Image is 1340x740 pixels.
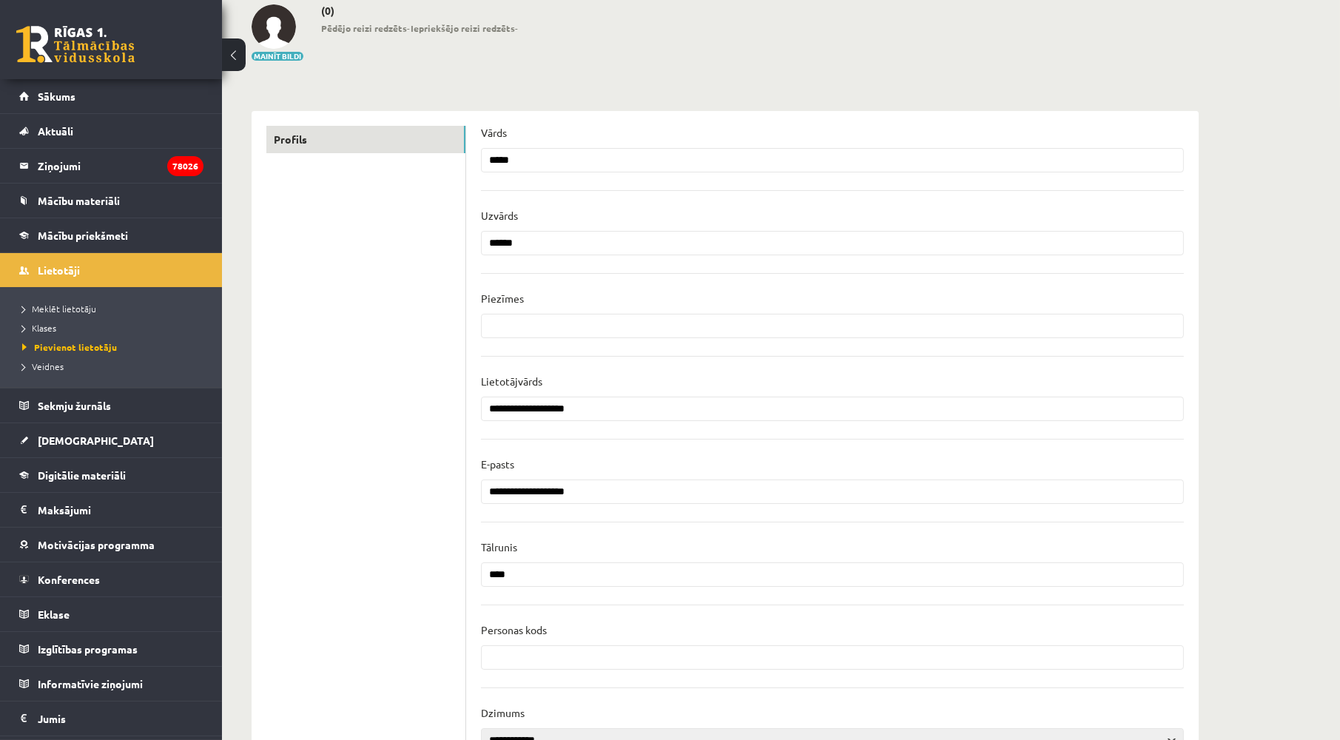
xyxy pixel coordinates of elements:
span: Mācību materiāli [38,194,120,207]
a: Eklase [19,597,203,631]
span: Pievienot lietotāju [22,341,117,353]
h2: (0) [321,4,519,17]
a: Izglītības programas [19,632,203,666]
a: Motivācijas programma [19,528,203,562]
a: Klases [22,321,207,334]
span: Eklase [38,608,70,621]
span: Motivācijas programma [38,538,155,551]
p: E-pasts [481,457,514,471]
button: Mainīt bildi [252,52,303,61]
a: Mācību priekšmeti [19,218,203,252]
a: Rīgas 1. Tālmācības vidusskola [16,26,135,63]
a: Informatīvie ziņojumi [19,667,203,701]
span: Sekmju žurnāls [38,399,111,412]
p: Lietotājvārds [481,374,542,388]
legend: Maksājumi [38,493,203,527]
a: Profils [266,126,465,153]
p: Piezīmes [481,292,524,305]
a: Jumis [19,702,203,736]
legend: Ziņojumi [38,149,203,183]
a: Sākums [19,79,203,113]
a: Konferences [19,562,203,596]
span: [DEMOGRAPHIC_DATA] [38,434,154,447]
span: Mācību priekšmeti [38,229,128,242]
span: Veidnes [22,360,64,372]
span: Lietotāji [38,263,80,277]
span: Informatīvie ziņojumi [38,677,143,690]
a: Maksājumi [19,493,203,527]
span: Konferences [38,573,100,586]
a: [DEMOGRAPHIC_DATA] [19,423,203,457]
span: Meklēt lietotāju [22,303,96,314]
p: Personas kods [481,623,547,636]
span: Sākums [38,90,75,103]
span: Klases [22,322,56,334]
p: Dzimums [481,706,525,719]
p: Tālrunis [481,540,517,554]
p: Uzvārds [481,209,518,222]
a: Digitālie materiāli [19,458,203,492]
span: Jumis [38,712,66,725]
i: 78026 [167,156,203,176]
span: - - [321,21,519,35]
p: Vārds [481,126,507,139]
a: Meklēt lietotāju [22,302,207,315]
a: Lietotāji [19,253,203,287]
a: Sekmju žurnāls [19,388,203,423]
b: Pēdējo reizi redzēts [321,22,407,34]
span: Izglītības programas [38,642,138,656]
a: Aktuāli [19,114,203,148]
a: Mācību materiāli [19,184,203,218]
span: Digitālie materiāli [38,468,126,482]
a: Pievienot lietotāju [22,340,207,354]
a: Veidnes [22,360,207,373]
span: Aktuāli [38,124,73,138]
b: Iepriekšējo reizi redzēts [411,22,515,34]
a: Ziņojumi78026 [19,149,203,183]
